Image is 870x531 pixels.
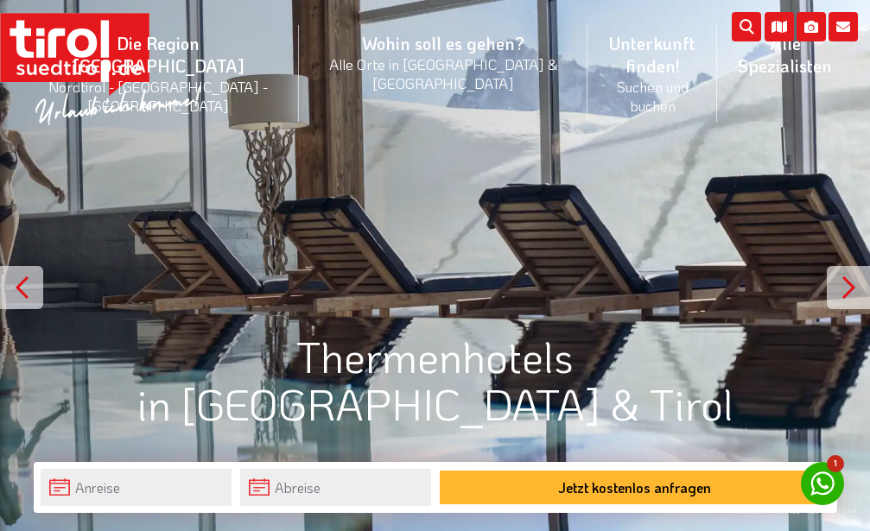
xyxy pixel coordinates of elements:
i: Karte öffnen [765,12,794,41]
a: 1 [801,462,844,505]
small: Alle Orte in [GEOGRAPHIC_DATA] & [GEOGRAPHIC_DATA] [320,54,567,92]
i: Fotogalerie [797,12,826,41]
h1: Thermenhotels in [GEOGRAPHIC_DATA] & Tirol [34,332,837,427]
span: 1 [827,455,844,472]
a: Alle Spezialisten [717,13,853,96]
button: Jetzt kostenlos anfragen [440,471,830,504]
a: Wohin soll es gehen?Alle Orte in [GEOGRAPHIC_DATA] & [GEOGRAPHIC_DATA] [299,13,587,111]
a: Die Region [GEOGRAPHIC_DATA]Nordtirol - [GEOGRAPHIC_DATA] - [GEOGRAPHIC_DATA] [17,13,299,134]
input: Anreise [41,469,232,506]
small: Suchen und buchen [608,77,696,115]
small: Nordtirol - [GEOGRAPHIC_DATA] - [GEOGRAPHIC_DATA] [38,77,278,115]
a: Unterkunft finden!Suchen und buchen [587,13,717,134]
input: Abreise [240,469,431,506]
i: Kontakt [829,12,858,41]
